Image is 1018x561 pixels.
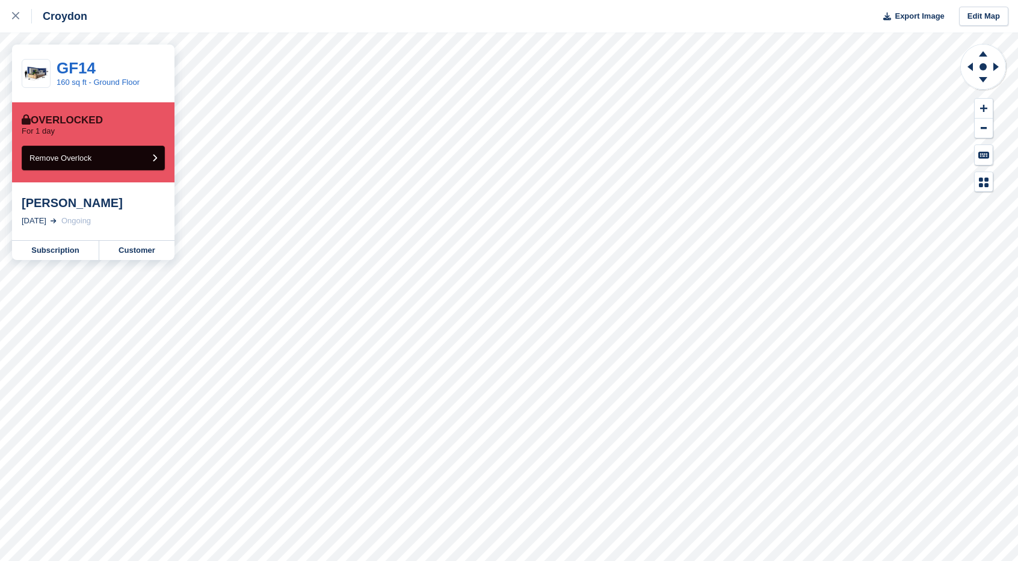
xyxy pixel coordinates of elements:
button: Export Image [876,7,945,26]
a: GF14 [57,59,96,77]
a: Subscription [12,241,99,260]
span: Export Image [895,10,944,22]
img: 20-ft-container.jpg [22,63,50,84]
a: 160 sq ft - Ground Floor [57,78,140,87]
button: Zoom In [975,99,993,119]
button: Remove Overlock [22,146,165,170]
a: Customer [99,241,174,260]
div: [PERSON_NAME] [22,196,165,210]
a: Edit Map [959,7,1008,26]
button: Map Legend [975,172,993,192]
div: [DATE] [22,215,46,227]
button: Zoom Out [975,119,993,138]
p: For 1 day [22,126,55,136]
div: Overlocked [22,114,103,126]
img: arrow-right-light-icn-cde0832a797a2874e46488d9cf13f60e5c3a73dbe684e267c42b8395dfbc2abf.svg [51,219,57,223]
div: Croydon [32,9,87,23]
div: Ongoing [61,215,91,227]
button: Keyboard Shortcuts [975,145,993,165]
span: Remove Overlock [29,153,91,163]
